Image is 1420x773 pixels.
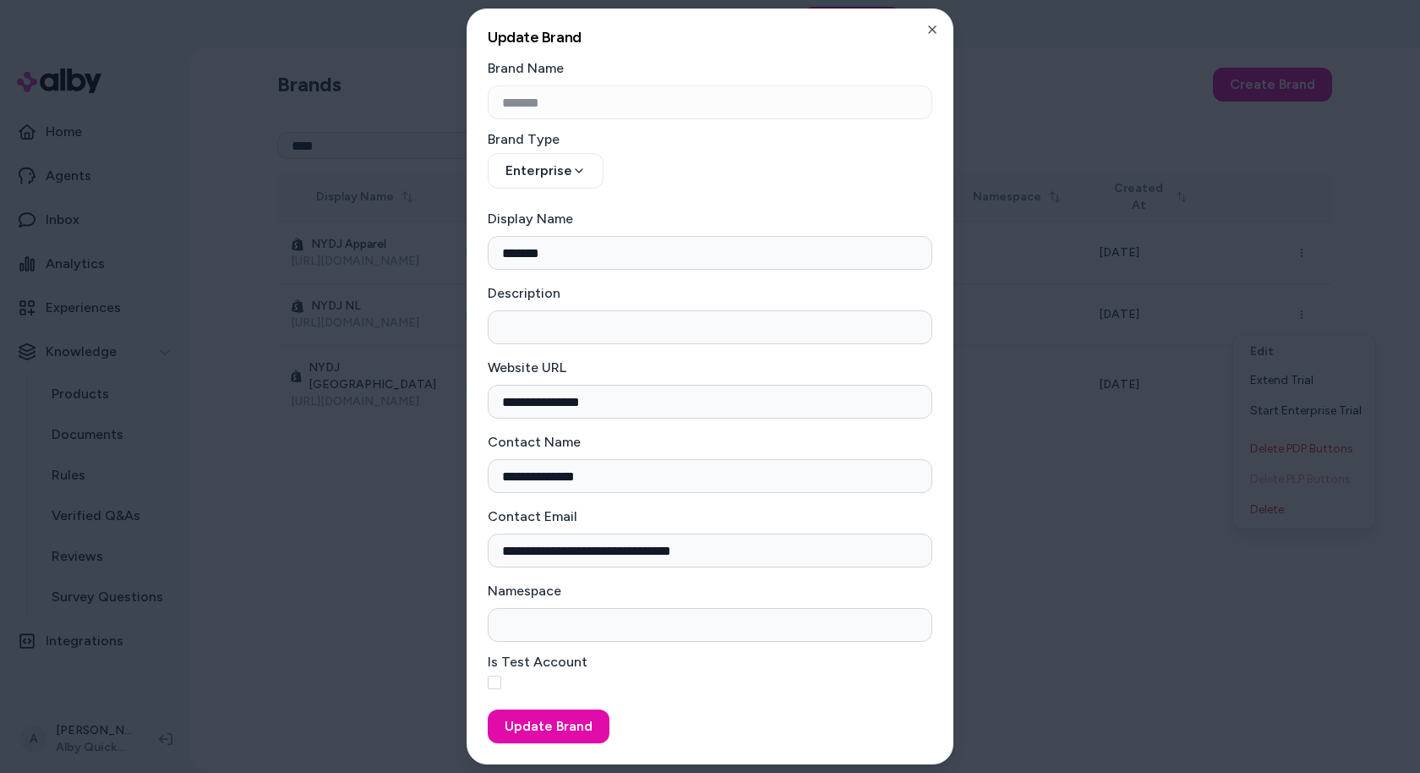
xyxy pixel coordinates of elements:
[488,583,561,599] label: Namespace
[488,508,577,524] label: Contact Email
[488,655,932,669] label: Is Test Account
[488,211,573,227] label: Display Name
[488,285,560,301] label: Description
[488,153,603,189] button: Enterprise
[488,434,581,450] label: Contact Name
[488,133,932,146] label: Brand Type
[488,30,932,45] h2: Update Brand
[488,710,609,743] button: Update Brand
[488,60,564,76] label: Brand Name
[488,359,566,376] label: Website URL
